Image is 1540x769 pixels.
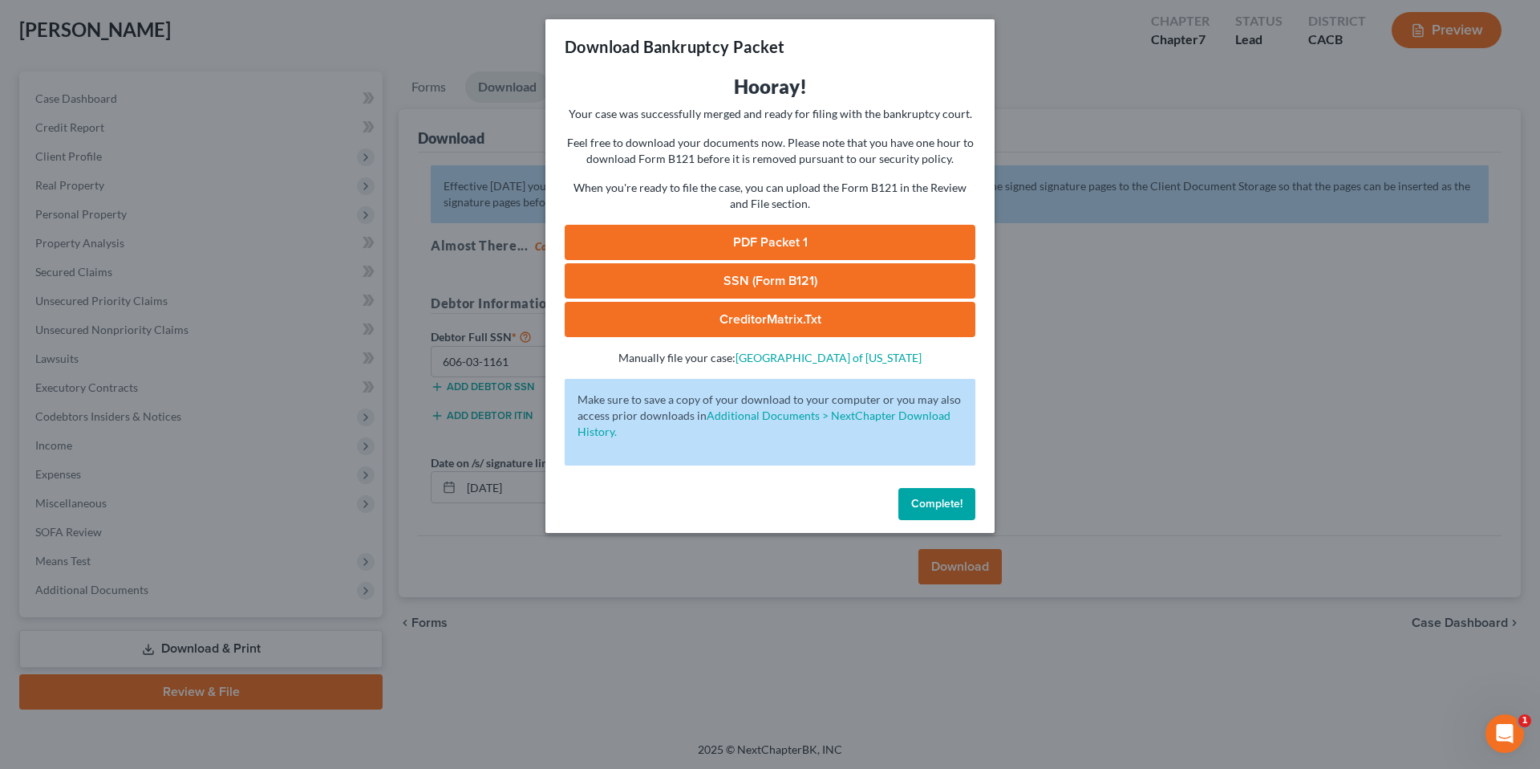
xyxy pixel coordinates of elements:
[911,497,962,511] span: Complete!
[565,35,784,58] h3: Download Bankruptcy Packet
[577,392,962,440] p: Make sure to save a copy of your download to your computer or you may also access prior downloads in
[565,302,975,337] a: CreditorMatrix.txt
[565,180,975,212] p: When you're ready to file the case, you can upload the Form B121 in the Review and File section.
[565,106,975,122] p: Your case was successfully merged and ready for filing with the bankruptcy court.
[565,135,975,167] p: Feel free to download your documents now. Please note that you have one hour to download Form B12...
[565,225,975,260] a: PDF Packet 1
[1518,714,1531,727] span: 1
[565,350,975,366] p: Manually file your case:
[898,488,975,520] button: Complete!
[565,263,975,299] a: SSN (Form B121)
[736,351,922,364] a: [GEOGRAPHIC_DATA] of [US_STATE]
[1485,714,1524,753] iframe: Intercom live chat
[577,409,950,438] a: Additional Documents > NextChapter Download History.
[565,74,975,100] h3: Hooray!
